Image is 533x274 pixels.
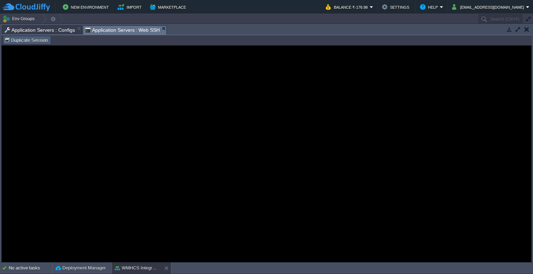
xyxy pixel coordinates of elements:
button: Deployment Manager [55,265,106,272]
button: Settings [382,3,411,11]
button: Import [118,3,144,11]
button: Env Groups [2,14,37,24]
button: Duplicate Session [4,37,50,43]
span: Application Servers : Web SSH [85,26,160,35]
span: Application Servers : Configs [5,26,75,34]
button: WMHCS Integration [115,265,159,272]
button: [EMAIL_ADDRESS][DOMAIN_NAME] [452,3,526,11]
button: Help [420,3,440,11]
button: New Environment [63,3,111,11]
button: Marketplace [150,3,188,11]
div: No active tasks [9,262,52,274]
img: CloudJiffy [2,3,50,12]
button: Balance ₹-176.98 [326,3,370,11]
